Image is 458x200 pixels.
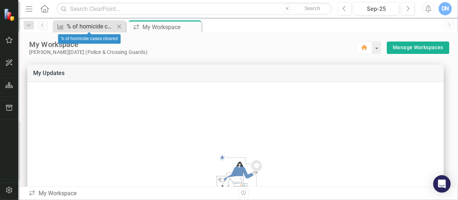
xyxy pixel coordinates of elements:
[356,5,397,13] div: Sep-25
[56,3,332,15] input: Search ClearPoint...
[28,189,233,198] div: My Workspace
[387,42,449,54] button: Manage Workspaces
[33,70,65,77] a: My Updates
[393,43,443,52] a: Manage Workspaces
[29,49,356,55] div: [PERSON_NAME][DATE] (Police & Crossing Guards)
[387,42,449,54] div: split button
[305,5,320,11] span: Search
[4,8,16,21] img: ClearPoint Strategy
[142,23,200,32] div: My Workspace
[353,2,399,15] button: Sep-25
[433,175,451,193] div: Open Intercom Messenger
[294,4,330,14] button: Search
[29,40,356,49] div: My Workspace
[67,22,115,31] div: % of homicide cases cleared
[58,34,121,44] div: % of homicide cases cleared
[55,22,115,31] a: % of homicide cases cleared
[439,2,452,15] button: DN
